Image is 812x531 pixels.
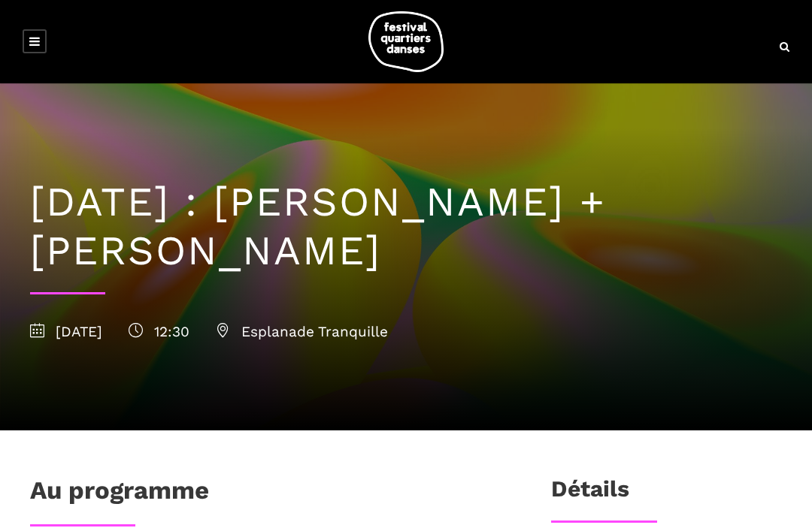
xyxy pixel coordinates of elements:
span: [DATE] [30,323,102,340]
span: Esplanade Tranquille [216,323,388,340]
span: 12:30 [129,323,189,340]
h1: Au programme [30,475,209,513]
h1: [DATE] : [PERSON_NAME] + [PERSON_NAME] [30,178,782,276]
h3: Détails [551,475,629,513]
img: logo-fqd-med [368,11,444,72]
